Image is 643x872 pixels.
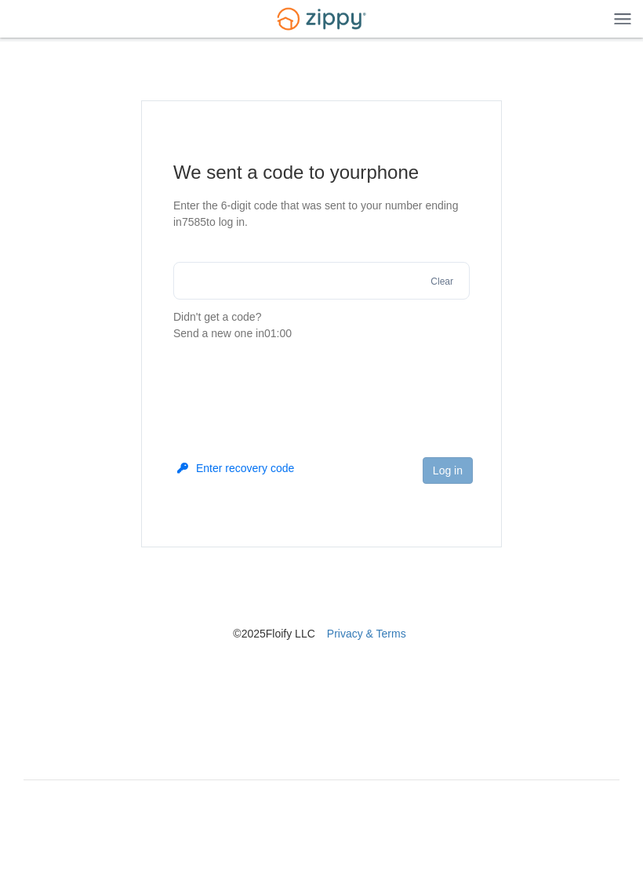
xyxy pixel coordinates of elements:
div: Send a new one in 01:00 [173,325,470,342]
button: Clear [426,274,458,289]
p: Enter the 6-digit code that was sent to your number ending in 7585 to log in. [173,198,470,231]
img: Mobile Dropdown Menu [614,13,631,24]
img: Logo [267,1,376,38]
a: Privacy & Terms [327,627,406,640]
p: Didn't get a code? [173,309,470,342]
nav: © 2025 Floify LLC [24,547,619,641]
button: Log in [423,457,473,484]
h1: We sent a code to your phone [173,160,470,185]
button: Enter recovery code [177,460,294,476]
